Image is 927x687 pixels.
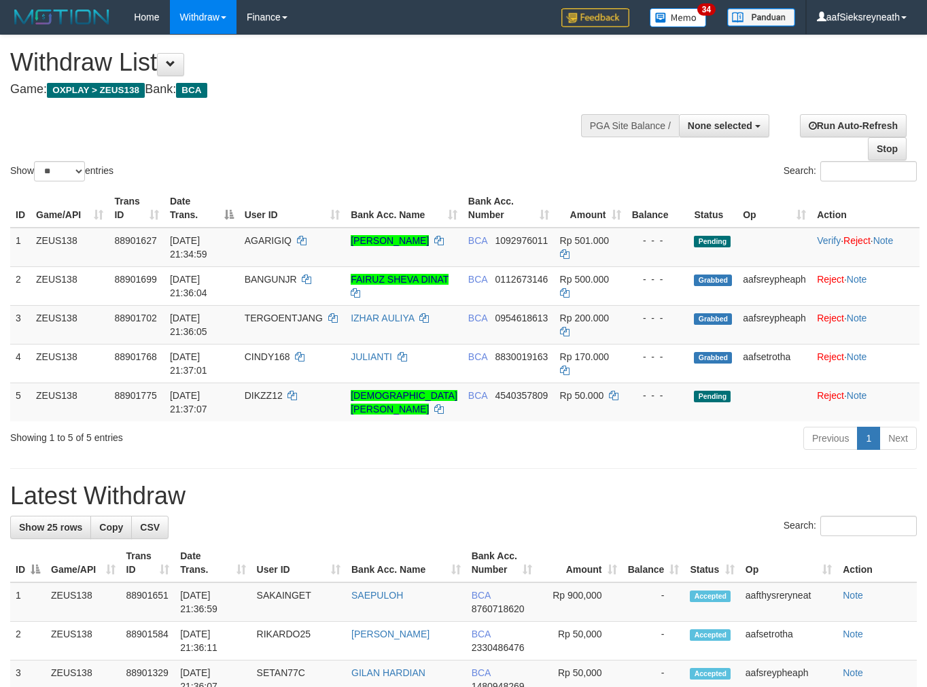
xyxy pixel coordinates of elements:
[694,236,731,247] span: Pending
[176,83,207,98] span: BCA
[627,189,689,228] th: Balance
[351,390,457,415] a: [DEMOGRAPHIC_DATA][PERSON_NAME]
[10,305,31,344] td: 3
[109,189,164,228] th: Trans ID: activate to sort column ascending
[740,544,837,582] th: Op: activate to sort column ascending
[560,313,609,323] span: Rp 200.000
[843,629,863,639] a: Note
[800,114,907,137] a: Run Auto-Refresh
[817,390,844,401] a: Reject
[811,305,920,344] td: ·
[857,427,880,450] a: 1
[632,311,684,325] div: - - -
[251,622,346,660] td: RIKARDO25
[31,344,109,383] td: ZEUS138
[164,189,239,228] th: Date Trans.: activate to sort column descending
[245,313,323,323] span: TERGOENTJANG
[170,235,207,260] span: [DATE] 21:34:59
[538,582,622,622] td: Rp 900,000
[561,8,629,27] img: Feedback.jpg
[879,427,917,450] a: Next
[351,235,429,246] a: [PERSON_NAME]
[847,390,867,401] a: Note
[684,544,739,582] th: Status: activate to sort column ascending
[31,189,109,228] th: Game/API: activate to sort column ascending
[46,622,121,660] td: ZEUS138
[690,591,731,602] span: Accepted
[632,272,684,286] div: - - -
[239,189,345,228] th: User ID: activate to sort column ascending
[472,667,491,678] span: BCA
[632,350,684,364] div: - - -
[170,390,207,415] span: [DATE] 21:37:07
[468,351,487,362] span: BCA
[114,351,156,362] span: 88901768
[495,351,548,362] span: Copy 8830019163 to clipboard
[679,114,769,137] button: None selected
[245,274,297,285] span: BANGUNJR
[803,427,858,450] a: Previous
[847,274,867,285] a: Note
[468,274,487,285] span: BCA
[495,274,548,285] span: Copy 0112673146 to clipboard
[847,351,867,362] a: Note
[175,582,251,622] td: [DATE] 21:36:59
[623,622,685,660] td: -
[170,274,207,298] span: [DATE] 21:36:04
[688,189,737,228] th: Status
[697,3,716,16] span: 34
[472,642,525,653] span: Copy 2330486476 to clipboard
[650,8,707,27] img: Button%20Memo.svg
[175,622,251,660] td: [DATE] 21:36:11
[10,161,113,181] label: Show entries
[351,590,403,601] a: SAEPULOH
[114,274,156,285] span: 88901699
[31,383,109,421] td: ZEUS138
[472,629,491,639] span: BCA
[688,120,752,131] span: None selected
[737,305,811,344] td: aafsreypheaph
[10,49,604,76] h1: Withdraw List
[351,274,449,285] a: FAIRUZ SHEVA DINAT
[560,351,609,362] span: Rp 170.000
[632,234,684,247] div: - - -
[784,516,917,536] label: Search:
[10,189,31,228] th: ID
[251,582,346,622] td: SAKAINGET
[690,668,731,680] span: Accepted
[10,482,917,510] h1: Latest Withdraw
[351,667,425,678] a: GILAN HARDIAN
[31,228,109,267] td: ZEUS138
[560,390,604,401] span: Rp 50.000
[346,544,466,582] th: Bank Acc. Name: activate to sort column ascending
[495,313,548,323] span: Copy 0954618613 to clipboard
[466,544,538,582] th: Bank Acc. Number: activate to sort column ascending
[31,305,109,344] td: ZEUS138
[581,114,679,137] div: PGA Site Balance /
[740,622,837,660] td: aafsetrotha
[468,390,487,401] span: BCA
[351,351,392,362] a: JULIANTI
[345,189,463,228] th: Bank Acc. Name: activate to sort column ascending
[463,189,555,228] th: Bank Acc. Number: activate to sort column ascending
[99,522,123,533] span: Copy
[10,344,31,383] td: 4
[10,516,91,539] a: Show 25 rows
[495,235,548,246] span: Copy 1092976011 to clipboard
[737,344,811,383] td: aafsetrotha
[811,228,920,267] td: · ·
[34,161,85,181] select: Showentries
[538,544,622,582] th: Amount: activate to sort column ascending
[10,582,46,622] td: 1
[495,390,548,401] span: Copy 4540357809 to clipboard
[820,516,917,536] input: Search:
[811,266,920,305] td: ·
[873,235,894,246] a: Note
[351,629,430,639] a: [PERSON_NAME]
[811,344,920,383] td: ·
[784,161,917,181] label: Search:
[468,313,487,323] span: BCA
[121,622,175,660] td: 88901584
[843,667,863,678] a: Note
[560,274,609,285] span: Rp 500.000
